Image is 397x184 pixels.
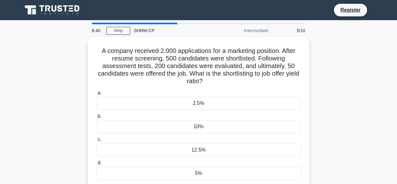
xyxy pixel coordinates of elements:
div: Intermediate [217,24,272,37]
div: 12.5% [96,143,301,157]
span: d. [98,160,102,165]
span: b. [98,113,102,119]
div: 5% [96,167,301,180]
span: c. [98,137,101,142]
div: SHRM-CP [130,24,217,37]
h5: A company received 2,000 applications for a marketing position. After resume screening, 500 candi... [96,47,302,85]
div: 10% [96,120,301,133]
div: 8:40 [88,24,106,37]
a: Register [336,6,364,14]
div: 5/10 [272,24,309,37]
a: Stop [106,27,130,35]
div: 2.5% [96,97,301,110]
span: a. [98,90,102,95]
